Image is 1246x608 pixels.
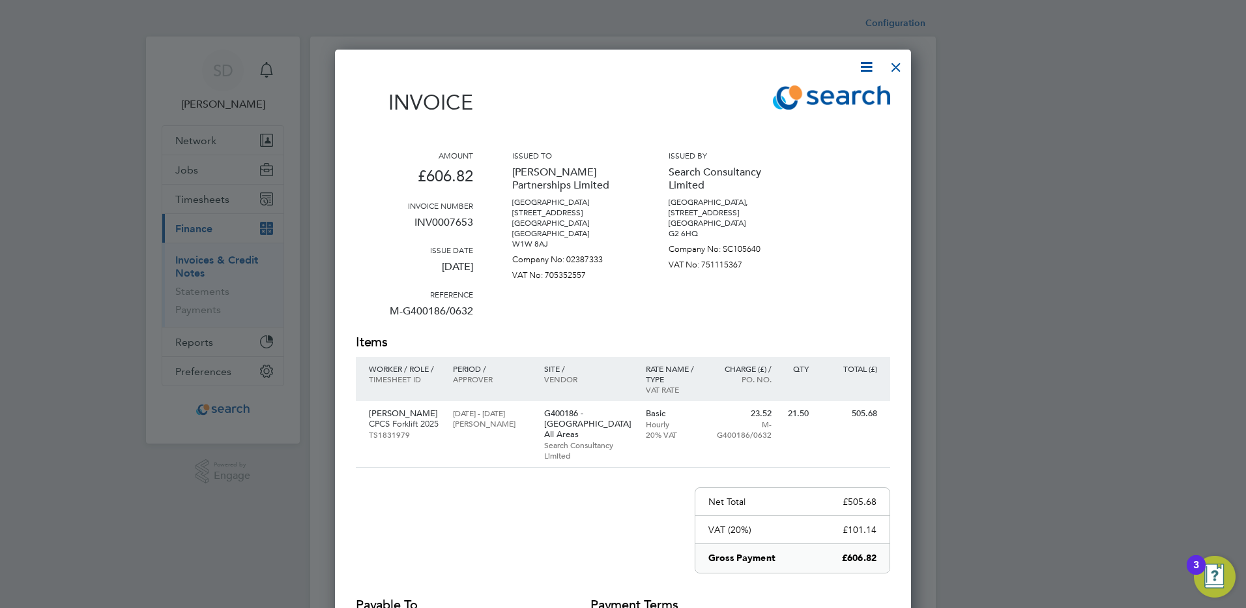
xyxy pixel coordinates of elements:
p: [DATE] - [DATE] [453,408,530,418]
h3: Issued by [669,150,786,160]
p: CPCS Forklift 2025 [369,419,440,429]
h2: Items [356,333,890,352]
p: [PERSON_NAME] [369,408,440,419]
p: [GEOGRAPHIC_DATA], [669,197,786,207]
p: INV0007653 [356,211,473,245]
p: 505.68 [822,408,877,419]
p: G2 6HQ [669,228,786,239]
p: [GEOGRAPHIC_DATA] [512,218,630,228]
p: Company No: 02387333 [512,249,630,265]
p: [PERSON_NAME] [453,418,530,429]
p: £606.82 [356,160,473,200]
p: Search Consultancy Limited [544,440,633,461]
p: VAT (20%) [708,524,751,536]
p: [GEOGRAPHIC_DATA] [669,218,786,228]
p: Company No: SC105640 [669,239,786,254]
p: [PERSON_NAME] Partnerships Limited [512,160,630,197]
p: TS1831979 [369,429,440,440]
h3: Issue date [356,245,473,255]
p: Period / [453,363,530,374]
p: VAT rate [646,384,703,395]
p: Gross Payment [708,552,775,565]
h3: Reference [356,289,473,299]
p: 21.50 [785,408,809,419]
p: VAT No: 751115367 [669,254,786,270]
p: Approver [453,374,530,384]
p: Hourly [646,419,703,429]
p: [GEOGRAPHIC_DATA] [512,228,630,239]
p: Worker / Role / [369,363,440,374]
p: £101.14 [843,524,877,536]
p: Vendor [544,374,633,384]
h1: Invoice [356,90,473,115]
p: M-G400186/0632 [356,299,473,333]
h3: Invoice number [356,200,473,211]
p: [GEOGRAPHIC_DATA] [512,197,630,207]
button: Open Resource Center, 3 new notifications [1194,556,1236,598]
p: QTY [785,363,809,374]
p: Timesheet ID [369,374,440,384]
p: £505.68 [843,496,877,508]
h3: Amount [356,150,473,160]
p: Charge (£) / [715,363,772,374]
p: Site / [544,363,633,374]
p: £606.82 [842,552,877,565]
p: Po. No. [715,374,772,384]
p: W1W 8AJ [512,239,630,249]
p: Basic [646,408,703,419]
p: [STREET_ADDRESS] [669,207,786,218]
p: [STREET_ADDRESS] [512,207,630,218]
p: Net Total [708,496,746,508]
p: M-G400186/0632 [715,419,772,440]
div: 3 [1193,565,1199,582]
p: VAT No: 705352557 [512,265,630,281]
p: Search Consultancy Limited [669,160,786,197]
p: 20% VAT [646,429,703,440]
p: G400186 - [GEOGRAPHIC_DATA] All Areas [544,408,633,440]
p: 23.52 [715,408,772,419]
p: Rate name / type [646,363,703,384]
h3: Issued to [512,150,630,160]
p: Total (£) [822,363,877,374]
p: [DATE] [356,255,473,289]
img: searchconsultancy-logo-remittance.png [773,85,890,110]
